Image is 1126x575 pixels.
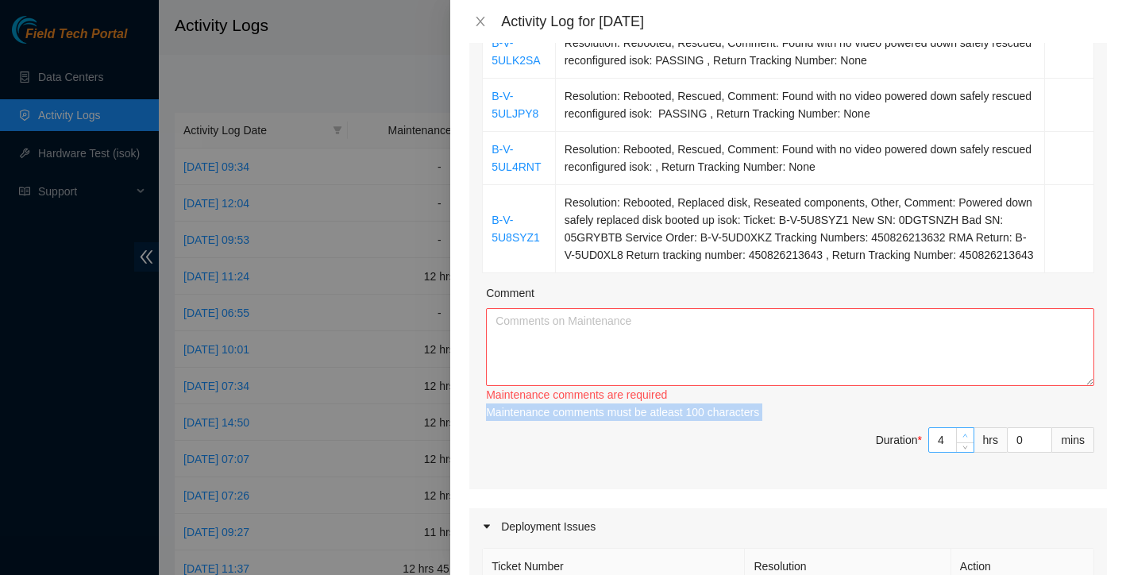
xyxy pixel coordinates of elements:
span: Decrease Value [956,442,974,452]
td: Resolution: Rebooted, Rescued, Comment: Found with no video powered down safely rescued reconfigu... [556,132,1045,185]
td: Resolution: Rebooted, Rescued, Comment: Found with no video powered down safely rescued reconfigu... [556,79,1045,132]
div: Maintenance comments must be atleast 100 characters [486,403,1094,421]
span: caret-right [482,522,492,531]
td: Resolution: Rebooted, Replaced disk, Reseated components, Other, Comment: Powered down safely rep... [556,185,1045,273]
span: close [474,15,487,28]
span: Increase Value [956,428,974,442]
a: B-V-5UL4RNT [492,143,541,173]
span: up [961,431,970,441]
div: Deployment Issues [469,508,1107,545]
a: B-V-5ULJPY8 [492,90,538,120]
a: B-V-5U8SYZ1 [492,214,540,244]
div: hrs [974,427,1008,453]
span: down [961,442,970,452]
label: Comment [486,284,534,302]
div: mins [1052,427,1094,453]
div: Maintenance comments are required [486,386,1094,403]
div: Duration [876,431,922,449]
textarea: Comment [486,308,1094,386]
div: Activity Log for [DATE] [501,13,1107,30]
button: Close [469,14,492,29]
td: Resolution: Rebooted, Rescued, Comment: Found with no video powered down safely rescued reconfigu... [556,25,1045,79]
